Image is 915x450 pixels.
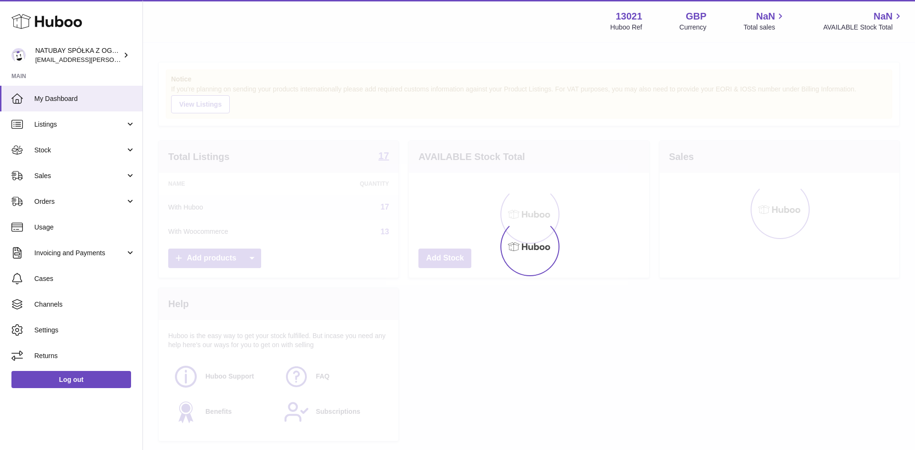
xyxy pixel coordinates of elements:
span: Total sales [743,23,786,32]
span: Cases [34,274,135,283]
span: Settings [34,326,135,335]
a: NaN Total sales [743,10,786,32]
span: Channels [34,300,135,309]
span: Usage [34,223,135,232]
div: Huboo Ref [610,23,642,32]
span: NaN [756,10,775,23]
a: NaN AVAILABLE Stock Total [823,10,904,32]
div: NATUBAY SPÓŁKA Z OGRANICZONĄ ODPOWIEDZIALNOŚCIĄ [35,46,121,64]
span: [EMAIL_ADDRESS][PERSON_NAME][DOMAIN_NAME] [35,56,191,63]
strong: 13021 [616,10,642,23]
img: kacper.antkowski@natubay.pl [11,48,26,62]
span: Returns [34,351,135,360]
span: Sales [34,171,125,180]
strong: GBP [686,10,706,23]
a: Log out [11,371,131,388]
span: Stock [34,146,125,155]
span: My Dashboard [34,94,135,103]
span: Invoicing and Payments [34,249,125,258]
span: Orders [34,197,125,206]
span: Listings [34,120,125,129]
span: AVAILABLE Stock Total [823,23,904,32]
span: NaN [874,10,893,23]
div: Currency [680,23,707,32]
